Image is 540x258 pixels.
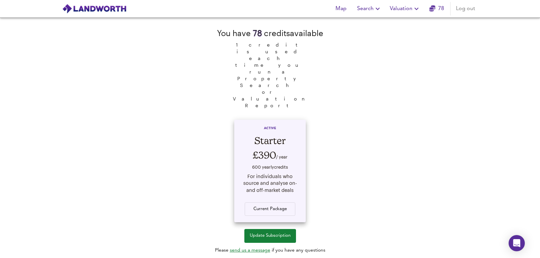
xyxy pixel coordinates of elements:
button: Log out [453,2,478,16]
button: Search [354,2,384,16]
button: Update Subscription [244,229,296,243]
button: Valuation [387,2,423,16]
button: 78 [426,2,448,16]
span: Valuation [390,4,421,13]
div: 600 yearly credit s [241,163,299,173]
span: / year [276,154,288,159]
img: logo [62,4,127,14]
span: Map [333,4,349,13]
span: 78 [253,28,262,38]
div: £390 [241,147,299,163]
div: Starter [241,134,299,147]
span: 1 credit is used each time you run a Property Search or Valuation Report [230,39,310,109]
div: You have credit s available [217,27,323,39]
button: Map [330,2,352,16]
div: Please if you have any questions [215,247,325,254]
span: Search [357,4,382,13]
div: ACTIVE [241,126,299,134]
a: send us a message [230,248,270,253]
div: Open Intercom Messenger [509,235,525,251]
a: 78 [429,4,444,13]
span: Log out [456,4,475,13]
span: Update Subscription [250,232,291,240]
div: For individuals who source and analyse on- and off-market deals [241,173,299,194]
